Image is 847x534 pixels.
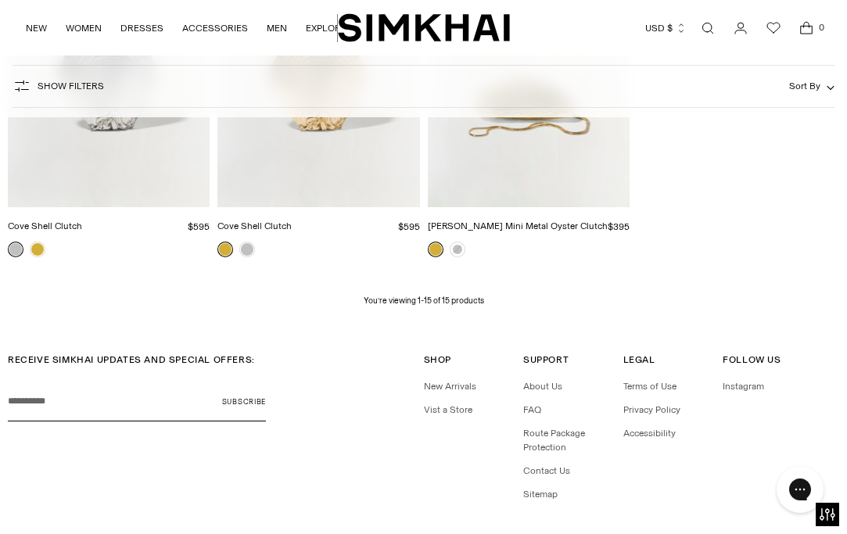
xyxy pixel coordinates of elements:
span: Support [523,354,569,365]
a: Sitemap [523,489,558,500]
a: DRESSES [120,11,163,45]
p: You’re viewing 1-15 of 15 products [364,295,484,307]
a: Contact Us [523,465,570,476]
a: Open search modal [692,13,723,44]
span: $595 [188,221,210,232]
span: Follow Us [723,354,781,365]
a: Open cart modal [791,13,822,44]
a: NEW [26,11,47,45]
a: Accessibility [623,428,676,439]
a: Wishlist [758,13,789,44]
a: MEN [267,11,287,45]
button: Show Filters [13,73,104,99]
a: Privacy Policy [623,404,680,415]
span: $395 [608,221,630,232]
a: Instagram [723,381,764,392]
span: Shop [424,354,451,365]
a: Go to the account page [725,13,756,44]
iframe: Sign Up via Text for Offers [13,475,157,521]
a: About Us [523,381,562,392]
button: Sort By [789,77,834,95]
button: Subscribe [222,382,266,421]
a: [PERSON_NAME] Mini Metal Oyster Clutch [428,220,608,231]
button: USD $ [645,11,687,45]
a: WOMEN [66,11,102,45]
span: Sort By [789,81,820,91]
a: ACCESSORIES [182,11,248,45]
span: RECEIVE SIMKHAI UPDATES AND SPECIAL OFFERS: [8,354,255,365]
span: $595 [398,221,420,232]
a: Cove Shell Clutch [217,220,292,231]
a: Terms of Use [623,381,677,392]
a: Route Package Protection [523,428,585,453]
span: Legal [623,354,655,365]
a: New Arrivals [424,381,476,392]
span: 0 [814,20,828,34]
a: Cove Shell Clutch [8,220,82,231]
a: Vist a Store [424,404,472,415]
span: Show Filters [38,81,104,91]
a: FAQ [523,404,541,415]
a: EXPLORE [306,11,346,45]
iframe: Gorgias live chat messenger [769,461,831,518]
a: SIMKHAI [338,13,510,43]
